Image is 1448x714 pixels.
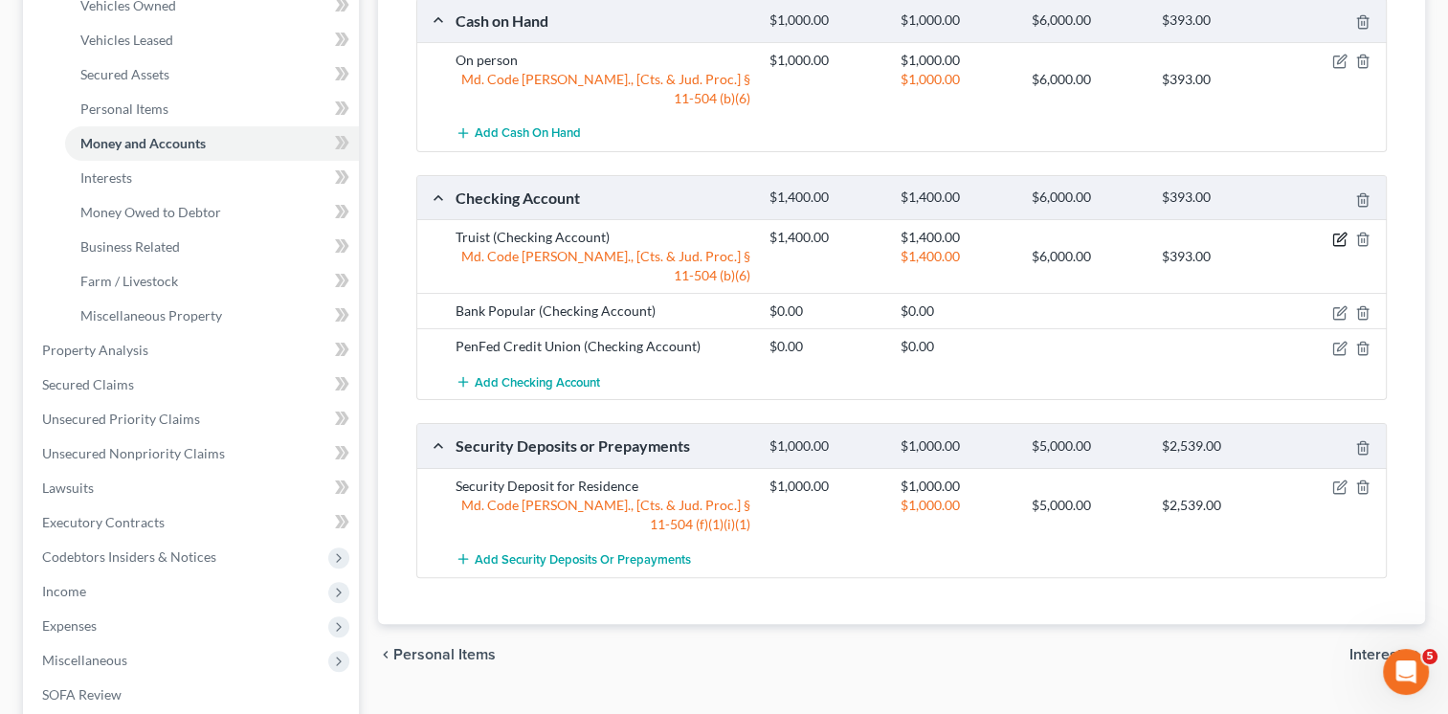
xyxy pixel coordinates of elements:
[42,617,97,634] span: Expenses
[1349,647,1425,662] button: Interests chevron_right
[42,376,134,392] span: Secured Claims
[65,23,359,57] a: Vehicles Leased
[393,647,496,662] span: Personal Items
[65,57,359,92] a: Secured Assets
[80,169,132,186] span: Interests
[446,477,760,496] div: Security Deposit for Residence
[456,542,691,577] button: Add Security Deposits or Prepayments
[456,116,581,151] button: Add Cash on Hand
[42,445,225,461] span: Unsecured Nonpriority Claims
[65,299,359,333] a: Miscellaneous Property
[1021,496,1152,515] div: $5,000.00
[42,411,200,427] span: Unsecured Priority Claims
[42,548,216,565] span: Codebtors Insiders & Notices
[27,368,359,402] a: Secured Claims
[65,161,359,195] a: Interests
[42,480,94,496] span: Lawsuits
[475,126,581,142] span: Add Cash on Hand
[891,301,1022,321] div: $0.00
[1383,649,1429,695] iframe: Intercom live chat
[891,11,1022,30] div: $1,000.00
[891,51,1022,70] div: $1,000.00
[1152,189,1283,207] div: $393.00
[760,11,891,30] div: $1,000.00
[446,496,760,534] div: Md. Code [PERSON_NAME]., [Cts. & Jud. Proc.] § 11-504 (f)(1)(i)(1)
[891,437,1022,456] div: $1,000.00
[446,70,760,108] div: Md. Code [PERSON_NAME]., [Cts. & Jud. Proc.] § 11-504 (b)(6)
[760,477,891,496] div: $1,000.00
[760,51,891,70] div: $1,000.00
[891,477,1022,496] div: $1,000.00
[891,70,1022,89] div: $1,000.00
[760,228,891,247] div: $1,400.00
[80,100,168,117] span: Personal Items
[446,11,760,31] div: Cash on Hand
[65,230,359,264] a: Business Related
[65,92,359,126] a: Personal Items
[1021,437,1152,456] div: $5,000.00
[65,126,359,161] a: Money and Accounts
[1152,496,1283,515] div: $2,539.00
[378,647,496,662] button: chevron_left Personal Items
[891,228,1022,247] div: $1,400.00
[42,652,127,668] span: Miscellaneous
[27,505,359,540] a: Executory Contracts
[80,66,169,82] span: Secured Assets
[1152,70,1283,89] div: $393.00
[1152,437,1283,456] div: $2,539.00
[891,247,1022,266] div: $1,400.00
[1021,70,1152,89] div: $6,000.00
[891,496,1022,515] div: $1,000.00
[760,189,891,207] div: $1,400.00
[1410,647,1425,662] i: chevron_right
[27,436,359,471] a: Unsecured Nonpriority Claims
[446,301,760,321] div: Bank Popular (Checking Account)
[27,678,359,712] a: SOFA Review
[80,238,180,255] span: Business Related
[475,374,600,390] span: Add Checking Account
[1021,11,1152,30] div: $6,000.00
[446,228,760,247] div: Truist (Checking Account)
[378,647,393,662] i: chevron_left
[1152,11,1283,30] div: $393.00
[27,402,359,436] a: Unsecured Priority Claims
[760,437,891,456] div: $1,000.00
[42,342,148,358] span: Property Analysis
[80,135,206,151] span: Money and Accounts
[891,337,1022,356] div: $0.00
[65,195,359,230] a: Money Owed to Debtor
[475,551,691,567] span: Add Security Deposits or Prepayments
[27,333,359,368] a: Property Analysis
[891,189,1022,207] div: $1,400.00
[65,264,359,299] a: Farm / Livestock
[27,471,359,505] a: Lawsuits
[446,51,760,70] div: On person
[80,204,221,220] span: Money Owed to Debtor
[1021,189,1152,207] div: $6,000.00
[456,364,600,399] button: Add Checking Account
[446,247,760,285] div: Md. Code [PERSON_NAME]., [Cts. & Jud. Proc.] § 11-504 (b)(6)
[42,686,122,703] span: SOFA Review
[1152,247,1283,266] div: $393.00
[446,435,760,456] div: Security Deposits or Prepayments
[80,32,173,48] span: Vehicles Leased
[446,188,760,208] div: Checking Account
[80,307,222,324] span: Miscellaneous Property
[1021,247,1152,266] div: $6,000.00
[80,273,178,289] span: Farm / Livestock
[760,301,891,321] div: $0.00
[42,514,165,530] span: Executory Contracts
[1422,649,1437,664] span: 5
[42,583,86,599] span: Income
[446,337,760,356] div: PenFed Credit Union (Checking Account)
[1349,647,1410,662] span: Interests
[760,337,891,356] div: $0.00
